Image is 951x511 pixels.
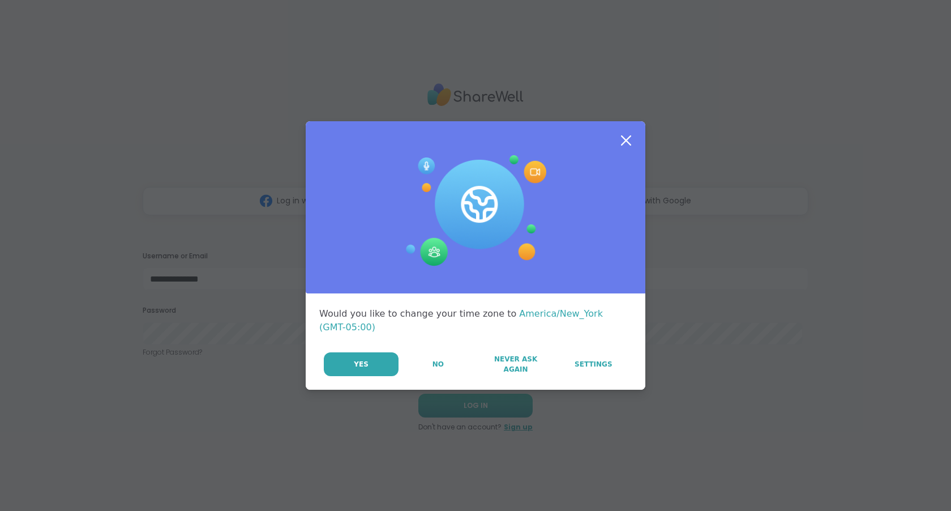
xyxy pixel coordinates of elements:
button: Never Ask Again [477,352,554,376]
span: Yes [354,359,369,369]
span: No [432,359,444,369]
button: No [400,352,476,376]
img: Session Experience [405,155,546,266]
div: Would you like to change your time zone to [319,307,632,334]
a: Settings [555,352,632,376]
span: Settings [575,359,612,369]
span: Never Ask Again [483,354,548,374]
button: Yes [324,352,399,376]
span: America/New_York (GMT-05:00) [319,308,603,333]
